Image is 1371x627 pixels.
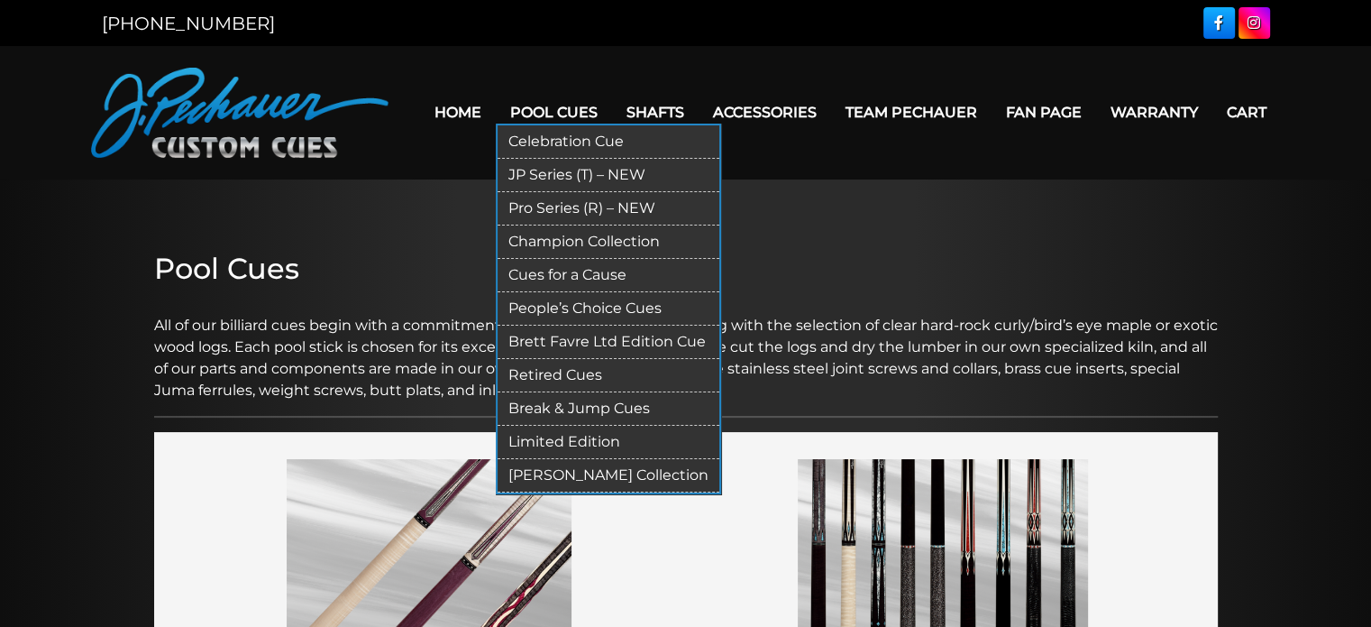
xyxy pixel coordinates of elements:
a: JP Series (T) – NEW [498,159,719,192]
p: All of our billiard cues begin with a commitment to total quality control, starting with the sele... [154,293,1218,401]
img: Pechauer Custom Cues [91,68,388,158]
a: Warranty [1096,89,1212,135]
a: Team Pechauer [831,89,992,135]
a: Pro Series (R) – NEW [498,192,719,226]
a: Champion Collection [498,226,719,259]
a: Cues for a Cause [498,259,719,292]
h2: Pool Cues [154,252,1218,286]
a: Home [420,89,496,135]
a: People’s Choice Cues [498,292,719,326]
a: Retired Cues [498,359,719,392]
a: [PERSON_NAME] Collection [498,459,719,493]
a: [PHONE_NUMBER] [102,13,275,34]
a: Accessories [699,89,831,135]
a: Brett Favre Ltd Edition Cue [498,326,719,359]
a: Celebration Cue [498,125,719,159]
a: Fan Page [992,89,1096,135]
a: Pool Cues [496,89,612,135]
a: Shafts [612,89,699,135]
a: Cart [1212,89,1281,135]
a: Limited Edition [498,426,719,459]
a: Break & Jump Cues [498,392,719,426]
